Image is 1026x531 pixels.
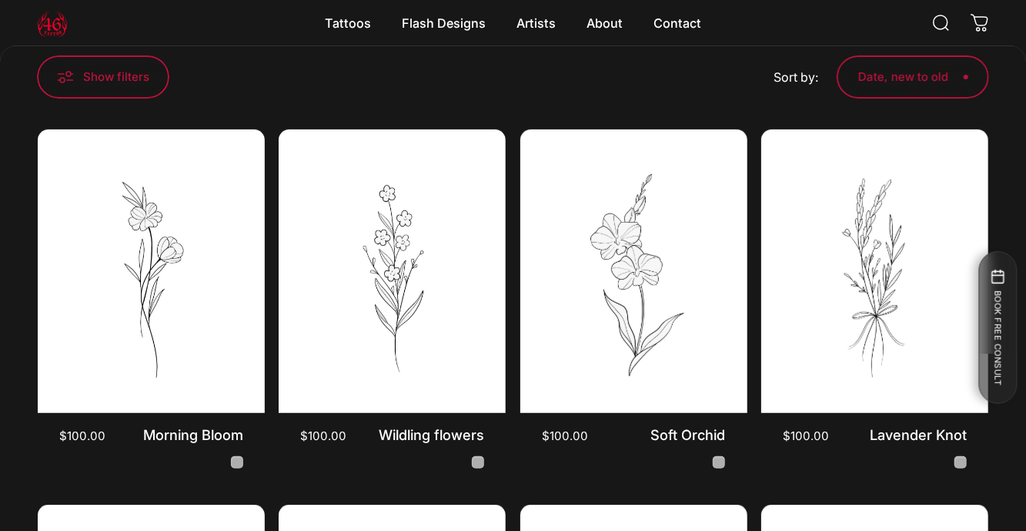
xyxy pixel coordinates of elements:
[386,7,501,39] summary: Flash Designs
[309,7,717,39] nav: Primary
[954,456,967,469] a: Lavender Knot - Black and Grey
[501,7,571,39] summary: Artists
[59,430,105,442] span: $100.00
[963,6,997,40] a: 0 items
[774,69,818,85] span: Sort by:
[783,430,829,442] span: $100.00
[520,129,747,413] img: Soft Orchid
[37,55,169,99] button: Show filters
[301,430,347,442] span: $100.00
[870,426,967,443] a: Lavender Knot
[231,456,243,469] a: Morning Bloom - Black and Grey
[472,456,484,469] a: Wildling flowers - Black and Grey
[638,7,717,39] a: Contact
[279,129,506,413] img: Wildling flowers
[143,426,243,443] a: Morning Bloom
[379,426,484,443] a: Wildling flowers
[978,252,1017,405] button: BOOK FREE CONSULT
[713,456,725,469] a: Soft Orchid - Black and Grey
[571,7,638,39] summary: About
[761,129,988,413] img: Lavender Knot
[650,426,725,443] a: Soft Orchid
[309,7,386,39] summary: Tattoos
[38,129,265,413] img: Morning Bloom
[542,430,588,442] span: $100.00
